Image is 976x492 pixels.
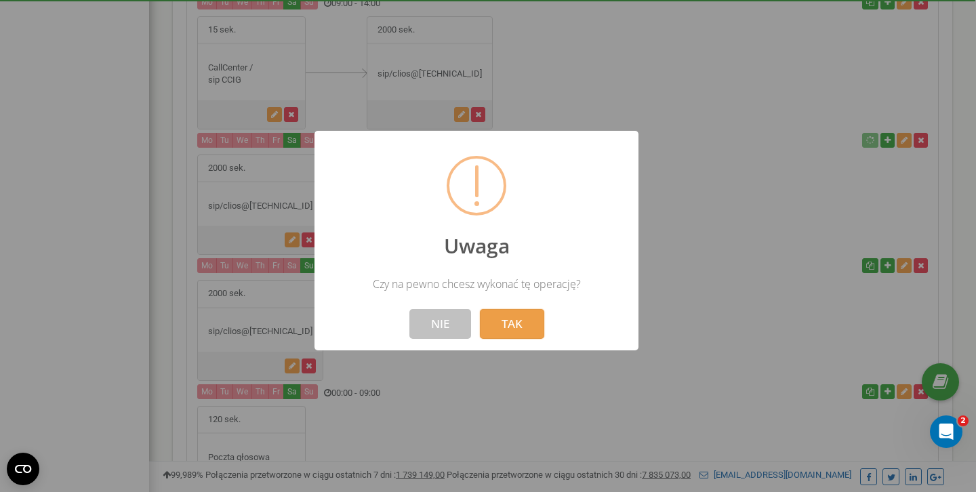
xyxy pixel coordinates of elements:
span: 2 [958,415,969,426]
iframe: Intercom live chat [930,415,962,448]
h2: Uwaga [326,232,627,260]
button: TAK [480,309,544,339]
button: Open CMP widget [7,453,39,485]
button: NIE [409,309,471,339]
p: Czy na pewno chcesz wykonać tę operację? [326,276,627,291]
